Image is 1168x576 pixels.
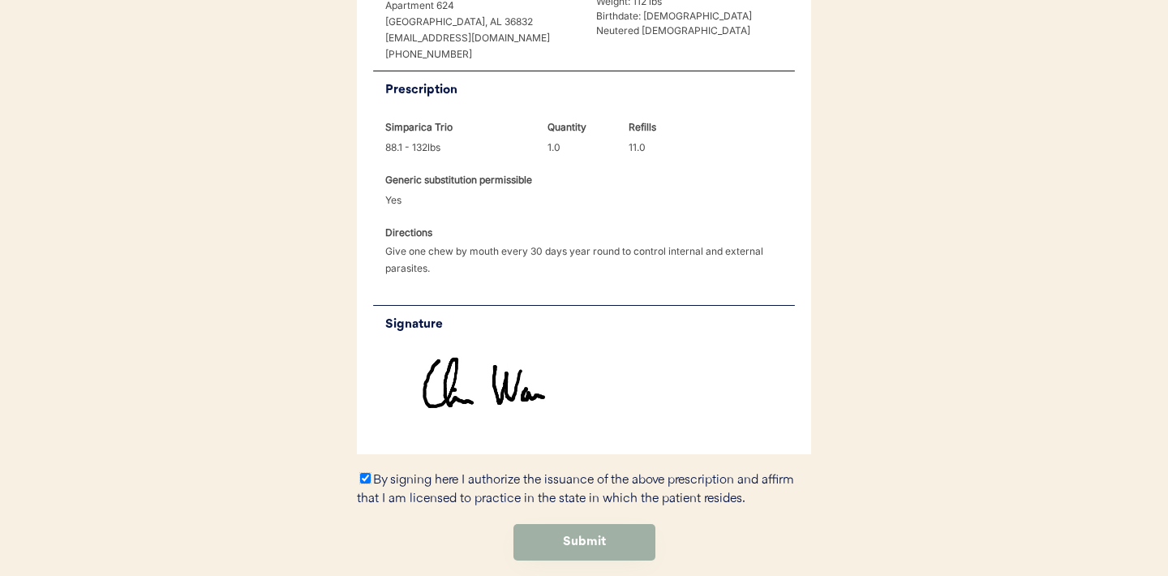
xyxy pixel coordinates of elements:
div: Prescription [385,80,795,101]
div: 1.0 [547,139,616,156]
strong: Simparica Trio [385,121,453,133]
div: [GEOGRAPHIC_DATA], AL 36832 [385,15,576,29]
div: Give one chew by mouth every 30 days year round to control internal and external parasites. [385,243,795,277]
label: By signing here I authorize the issuance of the above prescription and affirm that I am licensed ... [357,474,794,505]
div: Yes [385,191,454,208]
div: 88.1 - 132lbs [385,139,535,156]
button: Submit [513,524,655,561]
div: Signature [385,314,795,335]
div: Refills [629,118,698,135]
div: 11.0 [629,139,698,156]
div: [EMAIL_ADDRESS][DOMAIN_NAME] [385,31,576,45]
img: https%3A%2F%2Fb1fdecc9f5d32684efbb068259a22d3b.cdn.bubble.io%2Ff1755396641182x248159548793613700%... [373,343,795,438]
div: Quantity [547,118,616,135]
div: Generic substitution permissible [385,171,532,188]
div: Directions [385,224,454,241]
div: [PHONE_NUMBER] [385,47,576,62]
